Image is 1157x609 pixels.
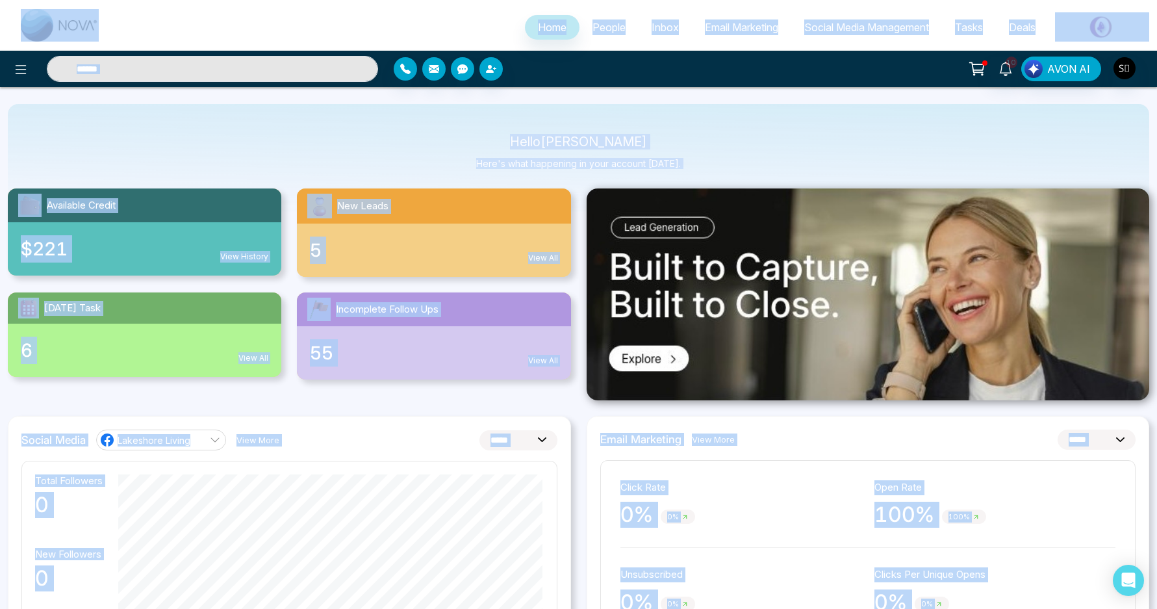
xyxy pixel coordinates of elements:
[35,565,103,591] p: 0
[220,251,268,263] a: View History
[1113,57,1136,79] img: User Avatar
[21,337,32,364] span: 6
[525,15,579,40] a: Home
[942,510,986,525] span: 100%
[35,548,103,560] p: New Followers
[692,434,735,446] a: View More
[620,480,861,495] p: Click Rate
[21,434,86,447] h2: Social Media
[44,301,101,316] span: [DATE] Task
[600,433,681,446] h2: Email Marketing
[35,474,103,487] p: Total Followers
[692,15,791,40] a: Email Marketing
[804,21,929,34] span: Social Media Management
[874,502,934,528] p: 100%
[1009,21,1036,34] span: Deals
[1024,60,1043,78] img: Lead Flow
[874,480,1115,495] p: Open Rate
[592,21,626,34] span: People
[579,15,639,40] a: People
[307,194,332,218] img: newLeads.svg
[620,502,653,528] p: 0%
[1021,57,1101,81] button: AVON AI
[35,492,103,518] p: 0
[955,21,983,34] span: Tasks
[942,15,996,40] a: Tasks
[336,302,439,317] span: Incomplete Follow Ups
[476,136,681,148] p: Hello [PERSON_NAME]
[620,567,861,582] p: Unsubscribed
[118,434,190,447] span: Lakeshore Living
[21,9,99,42] img: Nova CRM Logo
[1055,12,1149,42] img: Market-place.gif
[476,158,681,169] p: Here's what happening in your account [DATE].
[310,237,322,264] span: 5
[874,567,1115,582] p: Clicks Per Unique Opens
[289,292,578,380] a: Incomplete Follow Ups55View All
[310,339,333,367] span: 55
[990,57,1021,79] a: 10
[538,21,566,34] span: Home
[47,198,116,213] span: Available Credit
[307,298,331,321] img: followUps.svg
[238,352,268,364] a: View All
[587,188,1150,400] img: .
[652,21,679,34] span: Inbox
[1006,57,1017,68] span: 10
[705,21,778,34] span: Email Marketing
[1113,565,1144,596] div: Open Intercom Messenger
[528,252,558,264] a: View All
[996,15,1049,40] a: Deals
[661,510,695,525] span: 0%
[1047,61,1090,77] span: AVON AI
[18,298,39,318] img: todayTask.svg
[289,188,578,277] a: New Leads5View All
[236,434,279,447] a: View More
[337,199,388,214] span: New Leads
[528,355,558,367] a: View All
[18,194,42,217] img: availableCredit.svg
[639,15,692,40] a: Inbox
[21,235,68,263] span: $221
[791,15,942,40] a: Social Media Management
